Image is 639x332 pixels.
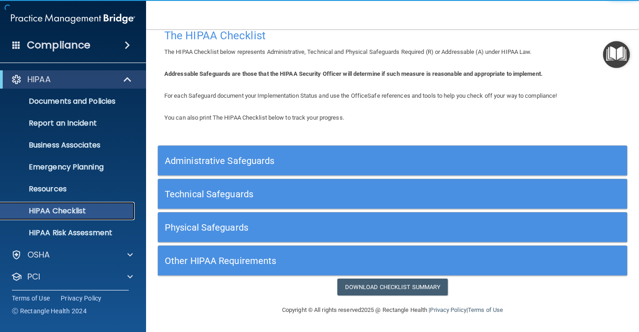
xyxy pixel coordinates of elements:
[164,114,344,121] span: You can also print The HIPAA Checklist below to track your progress.
[337,279,448,295] a: Download Checklist Summary
[27,39,90,52] h4: Compliance
[6,228,131,237] p: HIPAA Risk Assessment
[6,141,131,150] p: Business Associates
[27,74,51,85] p: HIPAA
[6,119,131,128] p: Report an Incident
[12,306,87,316] span: Ⓒ Rectangle Health 2024
[165,156,503,166] h5: Administrative Safeguards
[164,70,543,77] b: Addressable Safeguards are those that the HIPAA Security Officer will determine if such measure i...
[165,222,503,232] h5: Physical Safeguards
[165,256,503,266] h5: Other HIPAA Requirements
[226,295,559,325] div: Copyright © All rights reserved 2025 @ Rectangle Health | |
[11,10,135,28] img: PMB logo
[6,163,131,172] p: Emergency Planning
[27,271,40,282] p: PCI
[6,206,131,216] p: HIPAA Checklist
[164,30,621,42] h4: The HIPAA Checklist
[164,92,557,99] span: For each Safeguard document your Implementation Status and use the OfficeSafe references and tool...
[27,249,50,260] p: OSHA
[6,184,131,194] p: Resources
[6,97,131,106] p: Documents and Policies
[12,294,50,303] a: Terms of Use
[164,48,532,55] span: The HIPAA Checklist below represents Administrative, Technical and Physical Safeguards Required (...
[11,74,132,85] a: HIPAA
[603,41,630,68] button: Open Resource Center
[468,306,503,313] a: Terms of Use
[11,271,133,282] a: PCI
[11,249,133,260] a: OSHA
[61,294,102,303] a: Privacy Policy
[165,189,503,199] h5: Technical Safeguards
[430,306,466,313] a: Privacy Policy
